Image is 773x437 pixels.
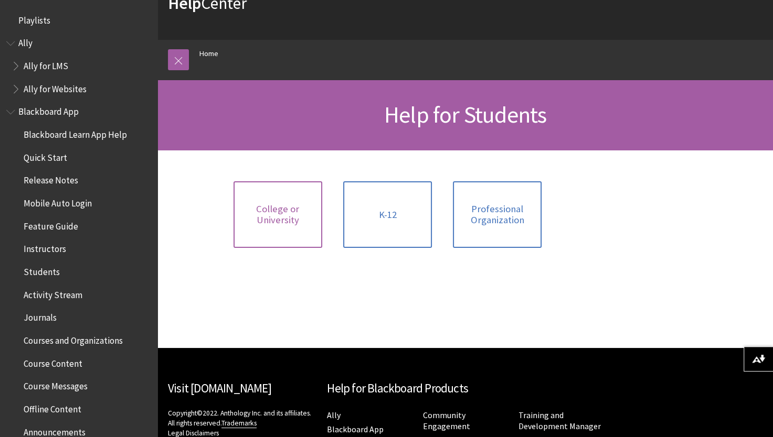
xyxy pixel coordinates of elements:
nav: Book outline for Playlists [6,12,151,29]
span: Feature Guide [24,217,78,232]
a: Professional Organization [453,181,542,248]
a: Blackboard App [327,424,384,435]
span: Ally for LMS [24,57,68,71]
span: Blackboard Learn App Help [24,126,127,140]
span: Journals [24,309,57,323]
span: K-12 [379,209,397,221]
span: Courses and Organizations [24,332,123,346]
h2: Help for Blackboard Products [327,379,603,398]
span: Ally [18,35,33,49]
span: Course Messages [24,378,88,392]
span: Quick Start [24,149,67,163]
a: Ally [327,410,341,421]
span: Playlists [18,12,50,26]
span: Activity Stream [24,286,82,300]
a: K-12 [343,181,432,248]
span: Offline Content [24,400,81,414]
a: College or University [234,181,322,248]
span: Students [24,263,60,277]
span: Professional Organization [459,203,535,226]
span: College or University [240,203,316,226]
span: Course Content [24,355,82,369]
nav: Book outline for Anthology Ally Help [6,35,151,98]
a: Training and Development Manager [518,410,601,432]
span: Blackboard App [18,103,79,117]
a: Home [199,47,218,60]
a: Visit [DOMAIN_NAME] [168,380,271,396]
a: Community Engagement [422,410,470,432]
span: Release Notes [24,172,78,186]
span: Mobile Auto Login [24,194,92,209]
span: Help for Students [384,100,546,129]
span: Ally for Websites [24,80,87,94]
span: Instructors [24,241,66,255]
a: Trademarks [221,419,257,428]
